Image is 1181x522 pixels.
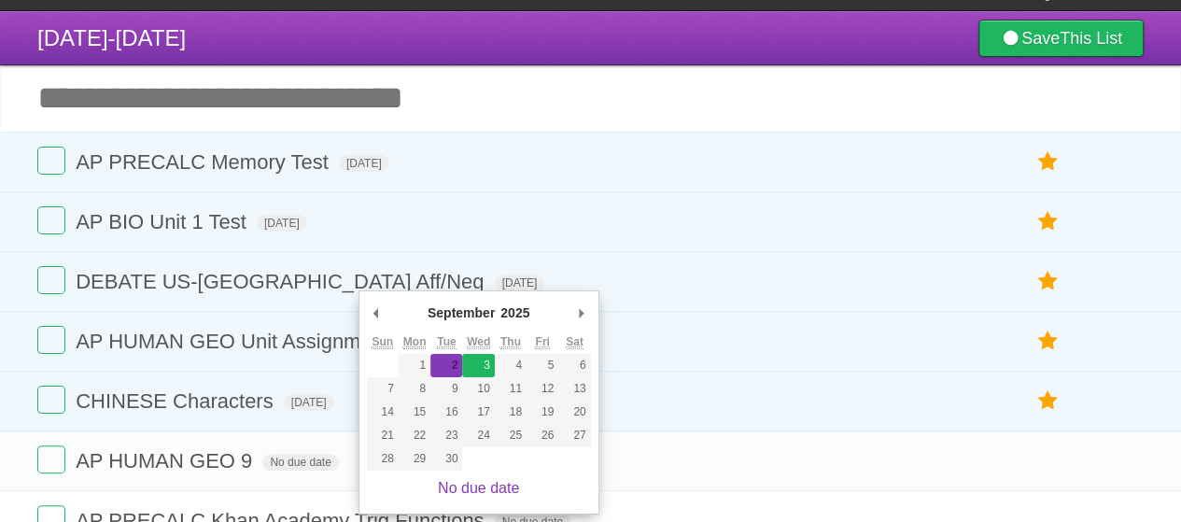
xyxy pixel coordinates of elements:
button: 21 [367,424,399,447]
span: [DATE] [257,215,307,232]
button: Previous Month [367,299,386,327]
button: 6 [558,354,590,377]
abbr: Wednesday [467,335,490,349]
button: 28 [367,447,399,471]
span: No due date [262,454,338,471]
span: [DATE] [339,155,389,172]
button: 13 [558,377,590,401]
span: CHINESE Characters [76,389,278,413]
span: AP HUMAN GEO Unit Assignment [76,330,394,353]
button: 24 [462,424,494,447]
label: Star task [1030,147,1065,177]
span: [DATE] [284,394,334,411]
button: 19 [527,401,558,424]
label: Star task [1030,266,1065,297]
b: This List [1060,29,1122,48]
abbr: Tuesday [437,335,456,349]
button: 15 [399,401,430,424]
button: 9 [430,377,462,401]
span: [DATE]-[DATE] [37,25,186,50]
button: 11 [495,377,527,401]
span: DEBATE US-[GEOGRAPHIC_DATA] Aff/Neg [76,270,488,293]
abbr: Thursday [500,335,521,349]
div: 2025 [498,299,532,327]
button: 17 [462,401,494,424]
button: 25 [495,424,527,447]
label: Star task [1030,386,1065,416]
span: AP BIO Unit 1 Test [76,210,251,233]
abbr: Friday [535,335,549,349]
abbr: Saturday [566,335,583,349]
label: Done [37,147,65,175]
button: 27 [558,424,590,447]
label: Star task [1030,326,1065,357]
button: 14 [367,401,399,424]
button: 20 [558,401,590,424]
button: 16 [430,401,462,424]
button: Next Month [572,299,591,327]
label: Done [37,326,65,354]
button: 5 [527,354,558,377]
button: 10 [462,377,494,401]
button: 26 [527,424,558,447]
abbr: Sunday [372,335,393,349]
button: 12 [527,377,558,401]
button: 8 [399,377,430,401]
button: 29 [399,447,430,471]
button: 4 [495,354,527,377]
span: AP HUMAN GEO 9 [76,449,257,473]
span: [DATE] [495,275,545,291]
label: Done [37,386,65,414]
button: 3 [462,354,494,377]
button: 22 [399,424,430,447]
label: Done [37,445,65,473]
button: 2 [430,354,462,377]
button: 18 [495,401,527,424]
a: SaveThis List [978,20,1144,57]
label: Done [37,206,65,234]
abbr: Monday [403,335,427,349]
button: 23 [430,424,462,447]
button: 1 [399,354,430,377]
button: 30 [430,447,462,471]
div: September [425,299,498,327]
a: No due date [438,480,519,496]
button: 7 [367,377,399,401]
label: Done [37,266,65,294]
label: Star task [1030,206,1065,237]
span: AP PRECALC Memory Test [76,150,333,174]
